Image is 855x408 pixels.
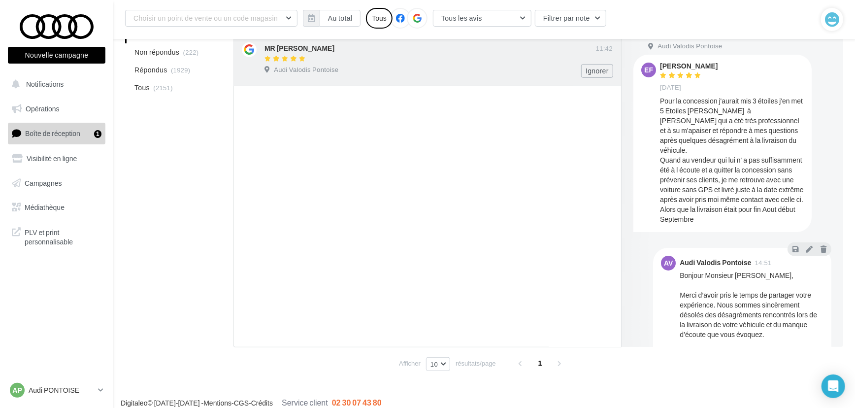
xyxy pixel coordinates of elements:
a: AP Audi PONTOISE [8,381,105,400]
span: résultats/page [456,359,496,368]
a: Opérations [6,99,107,119]
div: MR [PERSON_NAME] [264,43,334,53]
span: 10 [430,360,438,368]
span: Choisir un point de vente ou un code magasin [133,14,278,22]
button: Tous les avis [433,10,531,27]
span: Service client [282,398,328,407]
a: Mentions [203,399,231,407]
button: Choisir un point de vente ou un code magasin [125,10,297,27]
button: Notifications [6,74,103,95]
span: 14:51 [755,260,771,266]
div: 1 [94,130,101,138]
span: 02 30 07 43 80 [332,398,382,407]
button: Nouvelle campagne [8,47,105,64]
a: Campagnes [6,173,107,194]
button: Ignorer [581,64,613,78]
a: CGS [234,399,249,407]
span: (222) [183,48,199,56]
a: PLV et print personnalisable [6,222,107,251]
span: Médiathèque [25,203,65,211]
span: Afficher [399,359,421,368]
span: Audi Valodis Pontoise [658,42,722,51]
span: Tous les avis [441,14,482,22]
span: (1929) [171,66,191,74]
div: Open Intercom Messenger [822,374,845,398]
span: AV [664,258,673,268]
span: 1 [532,355,548,371]
span: PLV et print personnalisable [25,226,101,247]
span: Visibilité en ligne [27,154,77,163]
p: Audi PONTOISE [29,385,94,395]
div: Audi Valodis Pontoise [680,259,751,266]
button: Au total [303,10,361,27]
div: Pour la concession j'aurait mis 3 étoiles j'en met 5 Etoiles [PERSON_NAME] à [PERSON_NAME] qui a ... [660,96,804,224]
span: Audi Valodis Pontoise [274,66,338,74]
span: EF [644,65,653,75]
button: 10 [426,357,450,371]
span: Boîte de réception [25,129,80,137]
a: Médiathèque [6,197,107,218]
span: Campagnes [25,178,62,187]
span: Tous [134,83,150,93]
span: (2151) [153,84,173,92]
span: Non répondus [134,47,179,57]
button: Filtrer par note [535,10,606,27]
a: Digitaleo [121,399,147,407]
span: Notifications [26,80,64,88]
span: AP [12,385,22,395]
a: Visibilité en ligne [6,148,107,169]
span: Opérations [26,104,59,113]
span: 11:42 [596,44,613,53]
span: Répondus [134,65,167,75]
div: [PERSON_NAME] [660,63,718,69]
button: Au total [320,10,361,27]
div: Tous [366,8,393,29]
a: Boîte de réception1 [6,123,107,144]
a: Crédits [251,399,273,407]
span: © [DATE]-[DATE] - - - [121,399,382,407]
span: [DATE] [660,83,681,92]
